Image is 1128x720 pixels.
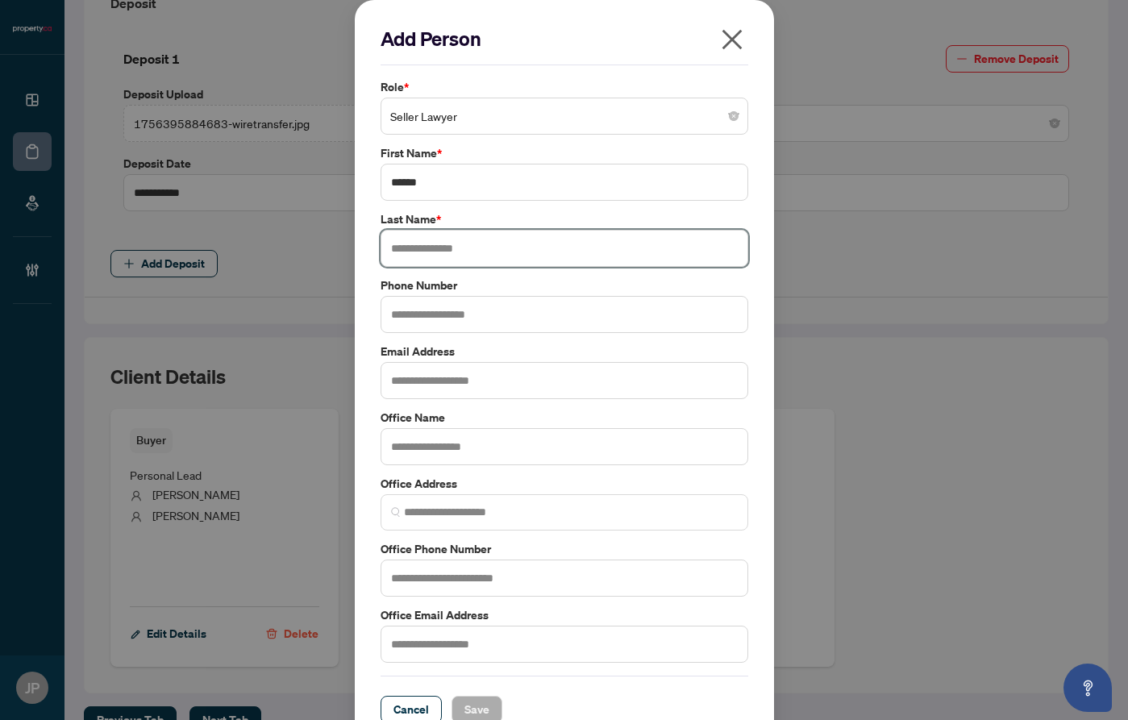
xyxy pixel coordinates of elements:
[381,277,748,294] label: Phone Number
[391,507,401,517] img: search_icon
[390,101,739,131] span: Seller Lawyer
[381,606,748,624] label: Office Email Address
[381,475,748,493] label: Office Address
[381,26,748,52] h2: Add Person
[381,540,748,558] label: Office Phone Number
[381,144,748,162] label: First Name
[381,210,748,228] label: Last Name
[381,78,748,96] label: Role
[719,27,745,52] span: close
[729,111,739,121] span: close-circle
[381,409,748,427] label: Office Name
[1063,664,1112,712] button: Open asap
[381,343,748,360] label: Email Address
